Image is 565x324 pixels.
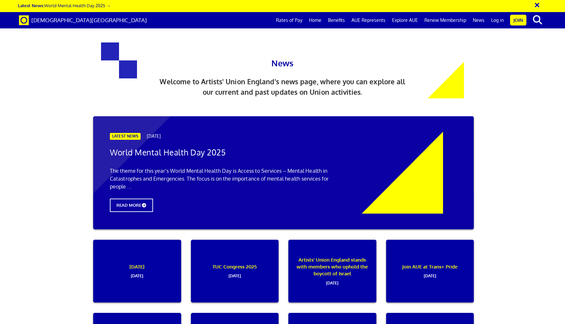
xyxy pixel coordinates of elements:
[389,12,421,28] a: Explore AUE
[186,240,284,313] a: TUC Congress 2025[DATE]
[110,148,338,157] h2: World Mental Health Day 2025
[283,240,381,313] a: Artists’ Union England stands with members who uphold the boycott of Israel[DATE]
[306,12,325,28] a: Home
[160,77,405,96] span: Welcome to Artists' Union England's news page, where you can explore all our current and past upd...
[18,3,44,8] strong: Latest News:
[195,240,274,302] p: TUC Congress 2025
[293,240,372,302] p: Artists’ Union England stands with members who uphold the boycott of Israel
[381,240,479,313] a: Join AUE at Trans+ Pride[DATE]
[14,12,152,28] a: Brand [DEMOGRAPHIC_DATA][GEOGRAPHIC_DATA]
[97,240,177,302] p: [DATE]
[528,13,548,27] button: search
[195,270,274,279] span: [DATE]
[293,277,372,286] span: [DATE]
[348,12,389,28] a: AUE Represents
[204,42,361,70] h1: News
[31,17,147,24] span: [DEMOGRAPHIC_DATA][GEOGRAPHIC_DATA]
[147,133,161,139] span: [DATE]
[88,240,186,313] a: [DATE][DATE]
[390,270,470,279] span: [DATE]
[488,12,507,28] a: Log in
[18,3,111,8] a: Latest News:World Mental Health Day 2025 →
[110,199,153,212] span: READ MORE
[110,133,141,140] span: LATEST NEWS
[273,12,306,28] a: Rates of Pay
[88,116,479,240] a: LATEST NEWS [DATE] World Mental Health Day 2025 The theme for this year’s World Mental Health Day...
[390,240,470,302] p: Join AUE at Trans+ Pride
[325,12,348,28] a: Benefits
[470,12,488,28] a: News
[421,12,470,28] a: Renew Membership
[510,15,526,25] a: Join
[110,167,338,190] p: The theme for this year’s World Mental Health Day is Access to Services – Mental Health in Catast...
[97,270,177,279] span: [DATE]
